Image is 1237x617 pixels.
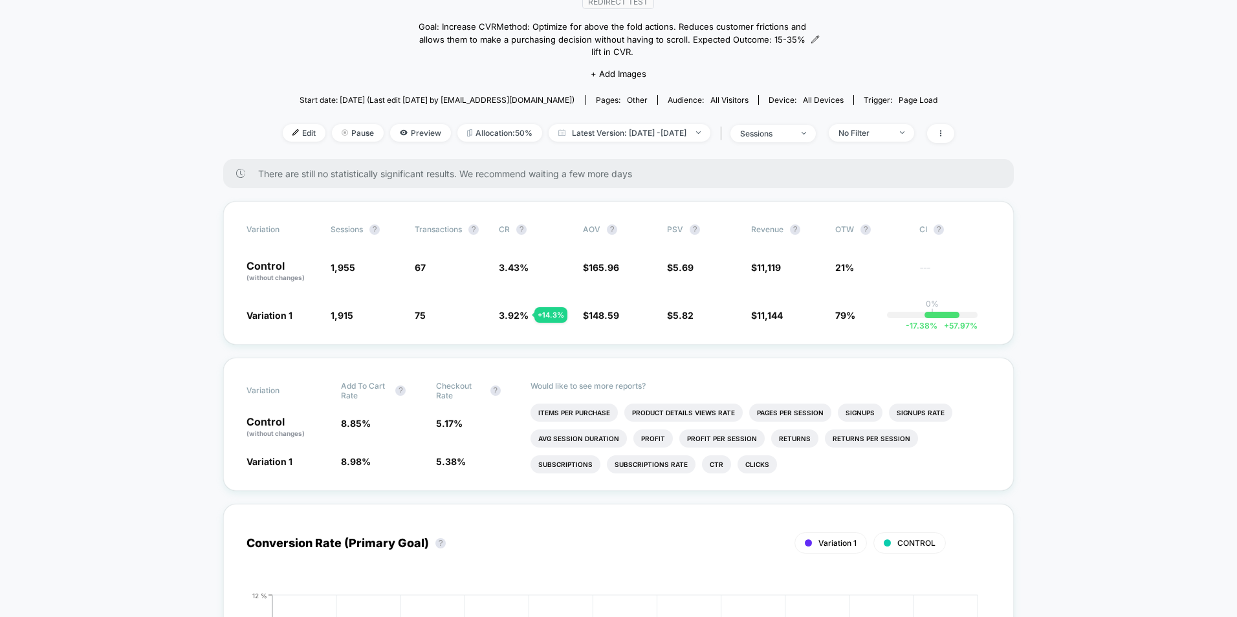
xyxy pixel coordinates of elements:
[499,224,510,234] span: CR
[332,124,384,142] span: Pause
[342,129,348,136] img: end
[596,95,648,105] div: Pages:
[300,95,575,105] span: Start date: [DATE] (Last edit [DATE] by [EMAIL_ADDRESS][DOMAIN_NAME])
[633,429,673,448] li: Profit
[531,381,991,391] p: Would like to see more reports?
[341,418,371,429] span: 8.85 %
[531,404,618,422] li: Items Per Purchase
[926,299,939,308] p: 0%
[436,381,484,400] span: Checkout Rate
[818,538,857,548] span: Variation 1
[436,456,466,467] span: 5.38 %
[531,455,600,473] li: Subscriptions
[549,124,710,142] span: Latest Version: [DATE] - [DATE]
[860,224,871,235] button: ?
[749,404,831,422] li: Pages Per Session
[417,21,808,59] span: Goal: Increase CVRMethod: Optimize for above the fold actions. Reduces customer frictions and all...
[468,224,479,235] button: ?
[897,538,936,548] span: CONTROL
[758,95,853,105] span: Device:
[246,429,305,437] span: (without changes)
[740,129,792,138] div: sessions
[331,262,355,273] span: 1,955
[607,455,695,473] li: Subscriptions Rate
[906,321,937,330] span: -17.38 %
[246,224,318,235] span: Variation
[246,310,292,321] span: Variation 1
[457,124,542,142] span: Allocation: 50%
[751,262,781,273] span: $
[435,538,446,548] button: ?
[835,262,854,273] span: 21%
[583,224,600,234] span: AOV
[825,429,918,448] li: Returns Per Session
[802,132,806,135] img: end
[738,455,777,473] li: Clicks
[589,262,619,273] span: 165.96
[931,308,934,318] p: |
[390,124,451,142] span: Preview
[436,418,463,429] span: 5.17 %
[627,95,648,105] span: other
[292,129,299,136] img: edit
[934,224,944,235] button: ?
[889,404,952,422] li: Signups Rate
[331,224,363,234] span: Sessions
[751,224,783,234] span: Revenue
[751,310,783,321] span: $
[900,131,904,134] img: end
[516,224,527,235] button: ?
[246,456,292,467] span: Variation 1
[583,310,619,321] span: $
[835,224,906,235] span: OTW
[717,124,730,143] span: |
[673,262,694,273] span: 5.69
[667,224,683,234] span: PSV
[919,264,991,283] span: ---
[415,310,426,321] span: 75
[283,124,325,142] span: Edit
[624,404,743,422] li: Product Details Views Rate
[246,381,318,400] span: Variation
[771,429,818,448] li: Returns
[690,224,700,235] button: ?
[838,128,890,138] div: No Filter
[558,129,565,136] img: calendar
[899,95,937,105] span: Page Load
[415,262,426,273] span: 67
[531,429,627,448] li: Avg Session Duration
[696,131,701,134] img: end
[710,95,749,105] span: All Visitors
[415,224,462,234] span: Transactions
[534,307,567,323] div: + 14.3 %
[757,262,781,273] span: 11,119
[246,261,318,283] p: Control
[864,95,937,105] div: Trigger:
[667,310,694,321] span: $
[944,321,949,330] span: +
[919,224,991,235] span: CI
[499,262,529,273] span: 3.43 %
[668,95,749,105] div: Audience:
[607,224,617,235] button: ?
[589,310,619,321] span: 148.59
[790,224,800,235] button: ?
[246,274,305,281] span: (without changes)
[246,417,328,438] p: Control
[937,321,978,330] span: 57.97 %
[583,262,619,273] span: $
[679,429,765,448] li: Profit Per Session
[490,385,501,396] button: ?
[673,310,694,321] span: 5.82
[467,129,472,136] img: rebalance
[258,168,988,179] span: There are still no statistically significant results. We recommend waiting a few more days
[835,310,855,321] span: 79%
[702,455,731,473] li: Ctr
[803,95,844,105] span: all devices
[499,310,529,321] span: 3.92 %
[331,310,353,321] span: 1,915
[369,224,380,235] button: ?
[341,381,389,400] span: Add To Cart Rate
[591,69,646,79] span: + Add Images
[341,456,371,467] span: 8.98 %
